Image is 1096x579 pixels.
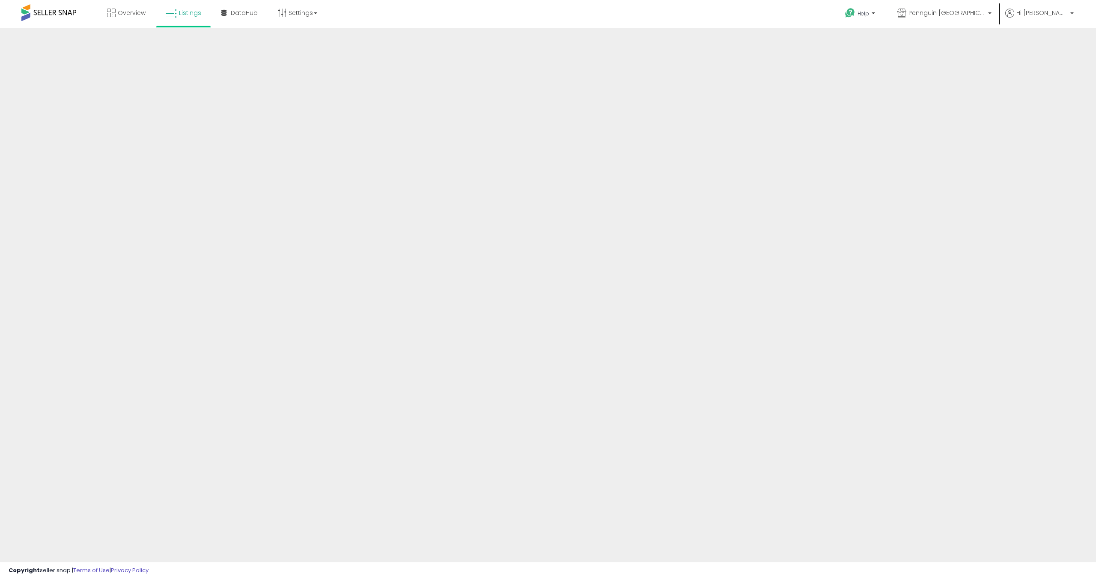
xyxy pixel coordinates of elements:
[838,1,884,28] a: Help
[179,9,201,17] span: Listings
[845,8,855,18] i: Get Help
[231,9,258,17] span: DataHub
[1005,9,1074,28] a: Hi [PERSON_NAME]
[1016,9,1068,17] span: Hi [PERSON_NAME]
[118,9,146,17] span: Overview
[858,10,869,17] span: Help
[908,9,986,17] span: Pennguin [GEOGRAPHIC_DATA]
